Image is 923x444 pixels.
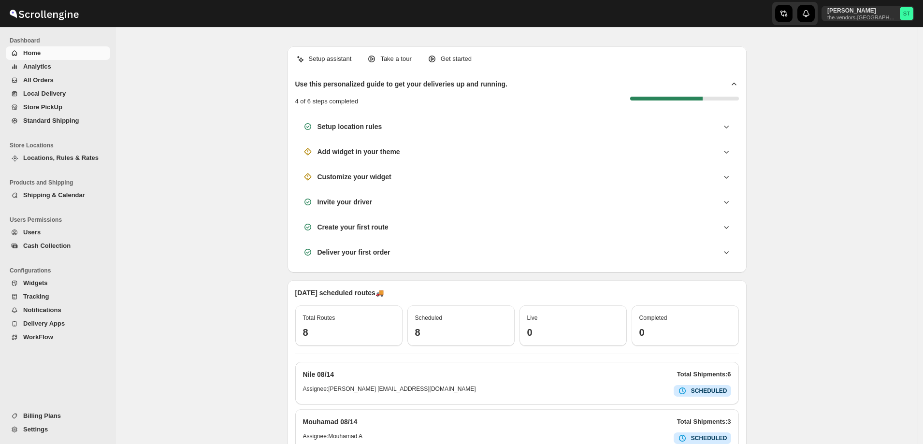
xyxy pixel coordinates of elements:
img: ScrollEngine [8,1,80,26]
h3: Customize your widget [317,172,391,182]
h3: 0 [639,327,731,338]
span: Widgets [23,279,47,286]
span: Standard Shipping [23,117,79,124]
span: Users Permissions [10,216,111,224]
h2: Nile 08/14 [303,370,334,379]
span: Scheduled [415,315,443,321]
button: Notifications [6,303,110,317]
span: Store PickUp [23,103,62,111]
p: Take a tour [380,54,411,64]
p: Setup assistant [309,54,352,64]
b: SCHEDULED [691,387,727,394]
button: Billing Plans [6,409,110,423]
span: Analytics [23,63,51,70]
p: Get started [441,54,472,64]
h2: Mouhamad 08/14 [303,417,358,427]
span: Cash Collection [23,242,71,249]
p: Total Shipments: 6 [677,370,731,379]
span: Simcha Trieger [900,7,913,20]
h3: Add widget in your theme [317,147,400,157]
button: Delivery Apps [6,317,110,330]
span: Users [23,229,41,236]
button: Users [6,226,110,239]
h3: Create your first route [317,222,389,232]
span: Billing Plans [23,412,61,419]
button: Home [6,46,110,60]
button: Analytics [6,60,110,73]
span: Store Locations [10,142,111,149]
span: Dashboard [10,37,111,44]
span: Tracking [23,293,49,300]
button: Shipping & Calendar [6,188,110,202]
span: All Orders [23,76,54,84]
h3: 0 [527,327,619,338]
text: ST [903,11,910,16]
span: Home [23,49,41,57]
span: Configurations [10,267,111,274]
span: Total Routes [303,315,335,321]
h3: 8 [415,327,507,338]
b: SCHEDULED [691,435,727,442]
h3: Deliver your first order [317,247,390,257]
span: Products and Shipping [10,179,111,186]
span: Notifications [23,306,61,314]
h6: Assignee: [PERSON_NAME] [EMAIL_ADDRESS][DOMAIN_NAME] [303,385,476,397]
button: Settings [6,423,110,436]
p: [DATE] scheduled routes 🚚 [295,288,739,298]
p: the-vendors-[GEOGRAPHIC_DATA] [827,14,896,20]
h3: Setup location rules [317,122,382,131]
button: Cash Collection [6,239,110,253]
span: Completed [639,315,667,321]
button: Locations, Rules & Rates [6,151,110,165]
button: WorkFlow [6,330,110,344]
h3: Invite your driver [317,197,373,207]
h2: Use this personalized guide to get your deliveries up and running. [295,79,508,89]
span: Delivery Apps [23,320,65,327]
span: Shipping & Calendar [23,191,85,199]
button: Tracking [6,290,110,303]
span: WorkFlow [23,333,53,341]
button: User menu [822,6,914,21]
p: 4 of 6 steps completed [295,97,359,106]
p: Total Shipments: 3 [677,417,731,427]
span: Settings [23,426,48,433]
button: Widgets [6,276,110,290]
p: [PERSON_NAME] [827,7,896,14]
span: Locations, Rules & Rates [23,154,99,161]
h6: Assignee: Mouhamad A [303,432,362,444]
h3: 8 [303,327,395,338]
button: All Orders [6,73,110,87]
span: Local Delivery [23,90,66,97]
span: Live [527,315,538,321]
